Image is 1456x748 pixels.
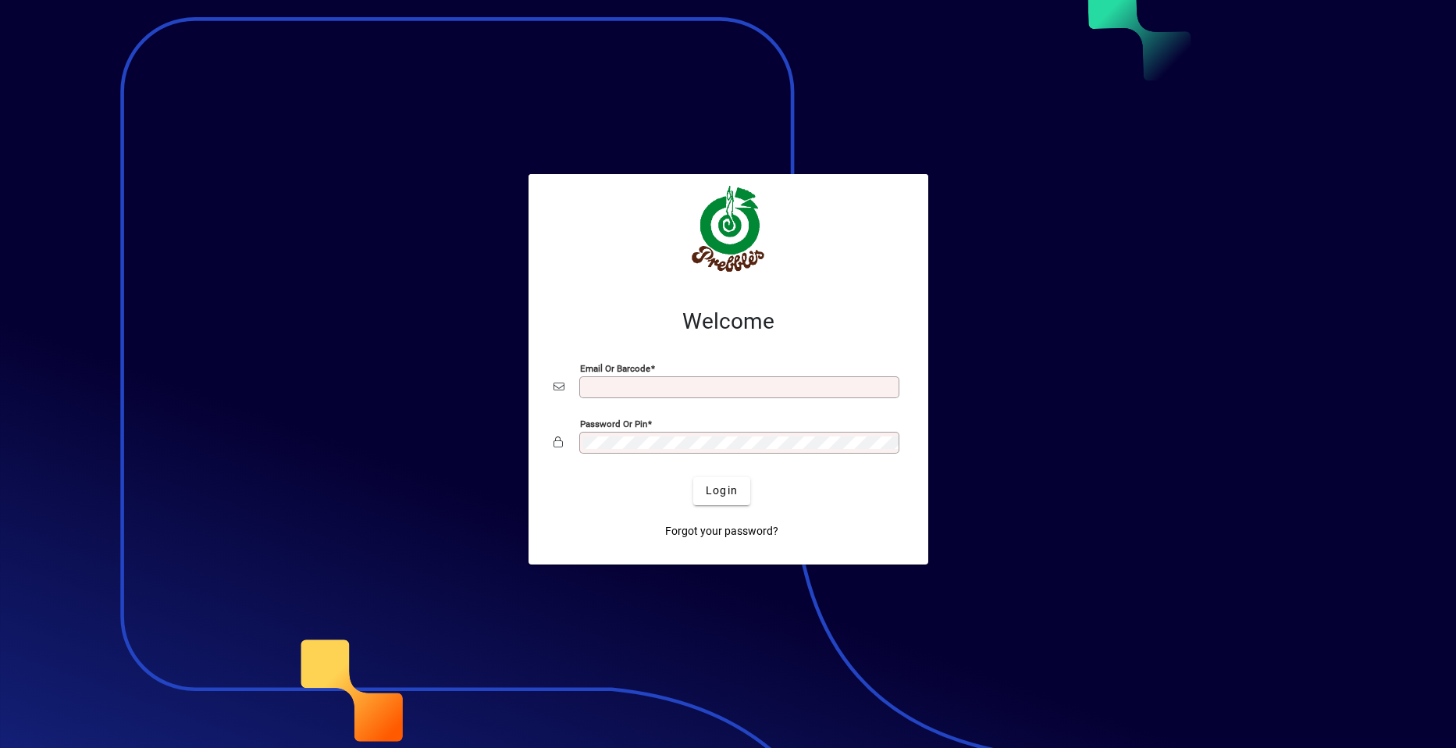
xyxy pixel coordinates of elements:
[580,418,647,429] mat-label: Password or Pin
[659,518,785,546] a: Forgot your password?
[554,308,903,335] h2: Welcome
[665,523,778,540] span: Forgot your password?
[580,362,650,373] mat-label: Email or Barcode
[693,477,750,505] button: Login
[706,483,738,499] span: Login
